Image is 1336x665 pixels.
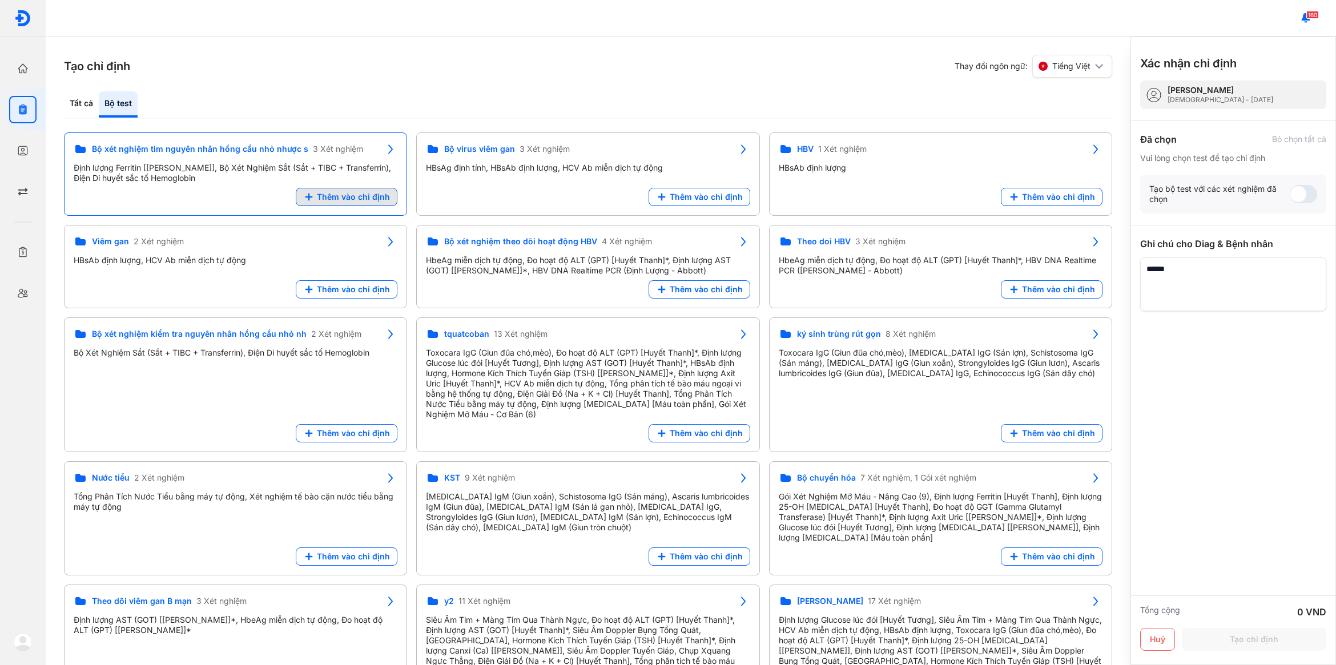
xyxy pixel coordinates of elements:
span: 9 Xét nghiệm [465,473,515,483]
span: Bộ xét nghiệm tìm nguyên nhân hồng cầu nhỏ nhược s [92,144,308,154]
span: Nước tiểu [92,473,130,483]
div: 0 VND [1297,605,1326,619]
span: ký sinh trùng rút gọn [797,329,881,339]
img: logo [14,10,31,27]
span: Thêm vào chỉ định [670,551,743,562]
span: 4 Xét nghiệm [602,236,652,247]
span: 1 Xét nghiệm [818,144,867,154]
span: Bộ chuyển hóa [797,473,856,483]
span: Thêm vào chỉ định [670,284,743,295]
span: 3 Xét nghiệm [196,596,247,606]
span: 2 Xét nghiệm [134,473,184,483]
div: Định lượng Ferritin [[PERSON_NAME]], Bộ Xét Nghiệm Sắt (Sắt + TIBC + Transferrin), Điện Di huyết ... [74,163,397,183]
div: Bộ test [99,91,138,118]
h3: Xác nhận chỉ định [1140,55,1237,71]
span: Bộ xét nghiệm kiểm tra nguyên nhân hồng cầu nhỏ nh [92,329,307,339]
div: Toxocara IgG (Giun đũa chó,mèo), [MEDICAL_DATA] IgG (Sán lợn), Schistosoma IgG (Sán máng), [MEDIC... [779,348,1102,378]
div: Tổng cộng [1140,605,1180,619]
span: Theo dõi viêm gan B mạn [92,596,192,606]
div: Ghi chú cho Diag & Bệnh nhân [1140,237,1326,251]
span: KST [444,473,460,483]
h3: Tạo chỉ định [64,58,130,74]
span: 13 Xét nghiệm [494,329,548,339]
span: 3 Xét nghiệm [520,144,570,154]
span: Thêm vào chỉ định [1022,428,1095,438]
span: 3 Xét nghiệm [313,144,363,154]
div: Thay đổi ngôn ngữ: [955,55,1112,78]
div: Tất cả [64,91,99,118]
div: HBsAb định lượng [779,163,1102,173]
img: logo [14,633,32,651]
button: Thêm vào chỉ định [1001,424,1102,442]
button: Thêm vào chỉ định [296,188,397,206]
span: Thêm vào chỉ định [317,192,390,202]
span: y2 [444,596,454,606]
button: Thêm vào chỉ định [296,280,397,299]
span: Thêm vào chỉ định [1022,192,1095,202]
div: HBsAg định tính, HBsAb định lượng, HCV Ab miễn dịch tự động [426,163,750,173]
span: 2 Xét nghiệm [311,329,361,339]
span: Thêm vào chỉ định [1022,551,1095,562]
div: [MEDICAL_DATA] IgM (Giun xoắn), Schistosoma IgG (Sán máng), Ascaris lumbricoides IgM (Giun đũa), ... [426,491,750,533]
div: HbeAg miễn dịch tự động, Đo hoạt độ ALT (GPT) [Huyết Thanh]*, Định lượng AST (GOT) [[PERSON_NAME]... [426,255,750,276]
button: Thêm vào chỉ định [649,424,750,442]
div: Tạo bộ test với các xét nghiệm đã chọn [1149,184,1290,204]
div: Bộ Xét Nghiệm Sắt (Sắt + TIBC + Transferrin), Điện Di huyết sắc tố Hemoglobin [74,348,397,358]
span: Thêm vào chỉ định [1022,284,1095,295]
span: Viêm gan [92,236,129,247]
span: Bộ virus viêm gan [444,144,515,154]
span: 7 Xét nghiệm, 1 Gói xét nghiệm [860,473,976,483]
span: [PERSON_NAME] [797,596,863,606]
span: tquatcoban [444,329,489,339]
button: Huỷ [1140,628,1175,651]
div: [PERSON_NAME] [1168,85,1273,95]
span: Thêm vào chỉ định [317,551,390,562]
span: Theo doi HBV [797,236,851,247]
button: Tạo chỉ định [1182,628,1326,651]
span: HBV [797,144,814,154]
button: Thêm vào chỉ định [1001,280,1102,299]
button: Thêm vào chỉ định [296,547,397,566]
span: 11 Xét nghiệm [458,596,510,606]
div: Bỏ chọn tất cả [1272,134,1326,144]
span: Thêm vào chỉ định [670,192,743,202]
button: Thêm vào chỉ định [649,280,750,299]
button: Thêm vào chỉ định [649,188,750,206]
span: Thêm vào chỉ định [317,284,390,295]
button: Thêm vào chỉ định [649,547,750,566]
span: 3 Xét nghiệm [855,236,906,247]
div: Vui lòng chọn test để tạo chỉ định [1140,153,1326,163]
div: Đã chọn [1140,132,1177,146]
span: 2 Xét nghiệm [134,236,184,247]
button: Thêm vào chỉ định [1001,188,1102,206]
span: 8 Xét nghiệm [886,329,936,339]
div: Định lượng AST (GOT) [[PERSON_NAME]]*, HbeAg miễn dịch tự động, Đo hoạt độ ALT (GPT) [[PERSON_NAM... [74,615,397,635]
span: Tiếng Việt [1052,61,1090,71]
div: [DEMOGRAPHIC_DATA] - [DATE] [1168,95,1273,104]
div: Tổng Phân Tích Nước Tiểu bằng máy tự động, Xét nghiệm tế bào cặn nước tiểu bằng máy tự động [74,491,397,512]
div: Gói Xét Nghiệm Mỡ Máu - Nâng Cao (9), Định lượng Ferritin [Huyết Thanh], Định lượng 25-OH [MEDICA... [779,491,1102,543]
span: 17 Xét nghiệm [868,596,921,606]
span: Thêm vào chỉ định [670,428,743,438]
div: Toxocara IgG (Giun đũa chó,mèo), Đo hoạt độ ALT (GPT) [Huyết Thanh]*, Định lượng Glucose lúc đói ... [426,348,750,420]
div: HBsAb định lượng, HCV Ab miễn dịch tự động [74,255,397,265]
button: Thêm vào chỉ định [296,424,397,442]
button: Thêm vào chỉ định [1001,547,1102,566]
span: 160 [1306,11,1319,19]
div: HbeAg miễn dịch tự động, Đo hoạt độ ALT (GPT) [Huyết Thanh]*, HBV DNA Realtime PCR ([PERSON_NAME]... [779,255,1102,276]
span: Thêm vào chỉ định [317,428,390,438]
span: Bộ xét nghiệm theo dõi hoạt động HBV [444,236,597,247]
